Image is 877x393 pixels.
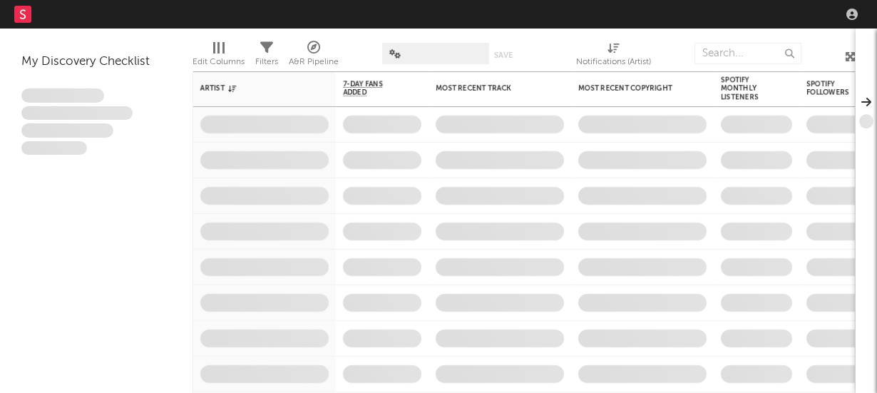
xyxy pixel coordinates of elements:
[576,36,651,77] div: Notifications (Artist)
[343,80,400,97] span: 7-Day Fans Added
[436,84,543,93] div: Most Recent Track
[193,53,245,71] div: Edit Columns
[255,53,278,71] div: Filters
[193,36,245,77] div: Edit Columns
[721,76,771,101] div: Spotify Monthly Listeners
[289,53,339,71] div: A&R Pipeline
[21,53,171,71] div: My Discovery Checklist
[21,88,104,103] span: Lorem ipsum dolor
[806,80,856,97] div: Spotify Followers
[694,43,801,64] input: Search...
[21,106,133,121] span: Integer aliquet in purus et
[578,84,685,93] div: Most Recent Copyright
[21,141,87,155] span: Aliquam viverra
[576,53,651,71] div: Notifications (Artist)
[200,84,307,93] div: Artist
[255,36,278,77] div: Filters
[21,123,113,138] span: Praesent ac interdum
[494,51,513,59] button: Save
[289,36,339,77] div: A&R Pipeline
